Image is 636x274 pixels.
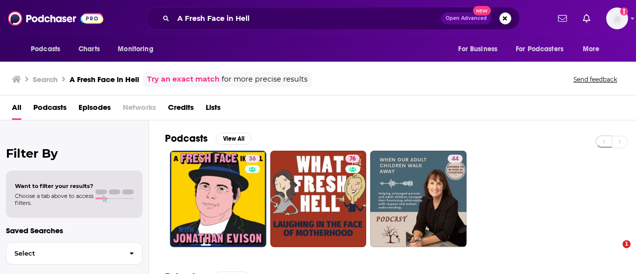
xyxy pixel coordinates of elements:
input: Search podcasts, credits, & more... [173,10,441,26]
button: open menu [24,40,73,59]
span: for more precise results [222,74,308,85]
iframe: Intercom live chat [602,240,626,264]
h2: Podcasts [165,132,208,145]
span: Charts [79,42,100,56]
button: Select [6,242,143,265]
a: 76 [270,151,367,247]
a: Show notifications dropdown [579,10,594,27]
a: Charts [72,40,106,59]
a: Show notifications dropdown [554,10,571,27]
a: Try an exact match [147,74,220,85]
button: Send feedback [570,75,620,84]
a: Credits [168,99,194,120]
span: Networks [123,99,156,120]
h3: A Fresh Face in Hell [70,75,139,84]
svg: Add a profile image [620,7,628,15]
span: 44 [452,154,459,164]
span: Monitoring [118,42,153,56]
img: User Profile [606,7,628,29]
button: View All [216,133,251,145]
span: 1 [623,240,631,248]
p: Saved Searches [6,226,143,235]
span: Select [6,250,121,257]
div: Search podcasts, credits, & more... [146,7,520,30]
span: Want to filter your results? [15,183,93,189]
span: Open Advanced [446,16,487,21]
a: Episodes [79,99,111,120]
span: Podcasts [31,42,60,56]
span: For Podcasters [516,42,563,56]
button: Open AdvancedNew [441,12,491,24]
button: open menu [576,40,612,59]
span: More [583,42,600,56]
h2: Filter By [6,146,143,161]
a: 76 [345,155,360,163]
a: Podcasts [33,99,67,120]
a: 44 [448,155,463,163]
button: Show profile menu [606,7,628,29]
span: For Business [458,42,497,56]
span: 36 [249,154,256,164]
a: 36 [170,151,266,247]
button: open menu [509,40,578,59]
span: Logged in as AtriaBooks [606,7,628,29]
span: 76 [349,154,356,164]
a: PodcastsView All [165,132,251,145]
a: All [12,99,21,120]
button: open menu [451,40,510,59]
button: open menu [111,40,166,59]
span: New [473,6,491,15]
h3: Search [33,75,58,84]
a: Lists [206,99,221,120]
span: Choose a tab above to access filters. [15,192,93,206]
a: 36 [245,155,260,163]
img: Podchaser - Follow, Share and Rate Podcasts [8,9,103,28]
a: 44 [370,151,467,247]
